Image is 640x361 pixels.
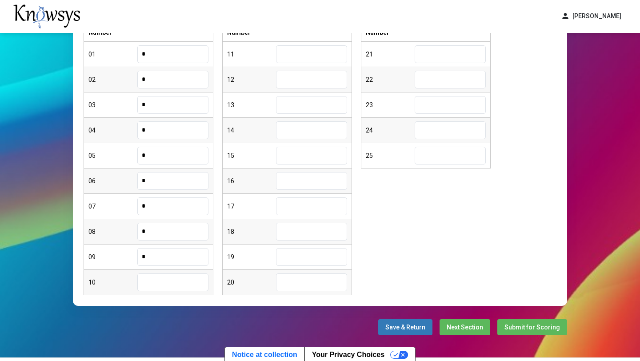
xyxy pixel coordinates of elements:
div: 17 [227,202,276,211]
span: Next Section [447,324,483,331]
div: 24 [366,126,415,135]
button: Submit for Scoring [497,319,567,335]
div: 03 [88,100,137,109]
img: knowsys-logo.png [13,4,80,28]
div: 10 [88,278,137,287]
div: 13 [227,100,276,109]
div: 08 [88,227,137,236]
span: Submit for Scoring [504,324,560,331]
div: 07 [88,202,137,211]
div: 22 [366,75,415,84]
div: 25 [366,151,415,160]
div: 01 [88,50,137,59]
div: 18 [227,227,276,236]
div: 02 [88,75,137,84]
button: Next Section [440,319,490,335]
div: 11 [227,50,276,59]
button: Save & Return [378,319,432,335]
div: 09 [88,253,137,261]
button: person[PERSON_NAME] [556,9,627,24]
span: person [561,12,570,21]
div: 06 [88,176,137,185]
div: 19 [227,253,276,261]
div: 05 [88,151,137,160]
div: 20 [227,278,276,287]
div: 12 [227,75,276,84]
div: 21 [366,50,415,59]
div: 15 [227,151,276,160]
div: 16 [227,176,276,185]
div: 04 [88,126,137,135]
div: 23 [366,100,415,109]
span: Save & Return [385,324,425,331]
div: 14 [227,126,276,135]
